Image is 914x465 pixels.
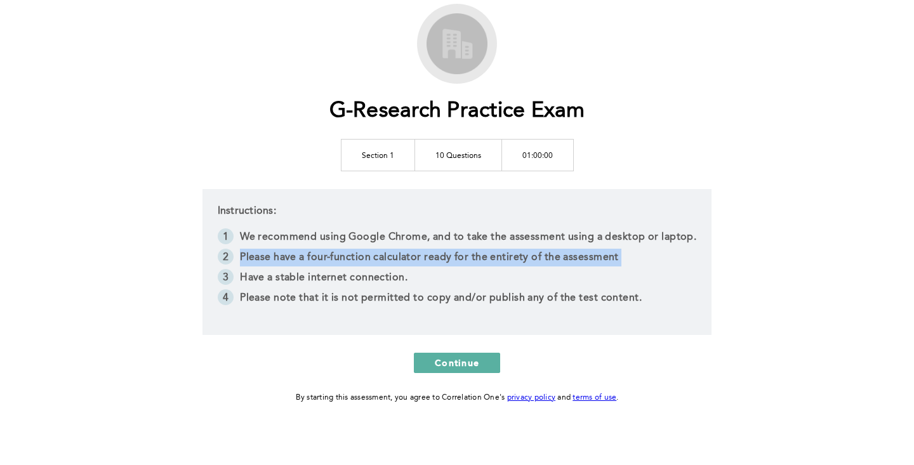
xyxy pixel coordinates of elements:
li: We recommend using Google Chrome, and to take the assessment using a desktop or laptop. [218,228,697,249]
div: By starting this assessment, you agree to Correlation One's and . [296,391,619,405]
li: Have a stable internet connection. [218,269,697,289]
td: Section 1 [341,139,414,171]
a: terms of use [573,394,616,402]
h1: G-Research Practice Exam [329,98,585,124]
a: privacy policy [507,394,556,402]
span: Continue [435,357,479,369]
button: Continue [414,353,500,373]
td: 10 Questions [414,139,501,171]
div: Instructions: [202,189,712,335]
td: 01:00:00 [501,139,573,171]
img: G-Research [422,9,492,79]
li: Please have a four-function calculator ready for the entirety of the assessment [218,249,697,269]
li: Please note that it is not permitted to copy and/or publish any of the test content. [218,289,697,310]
